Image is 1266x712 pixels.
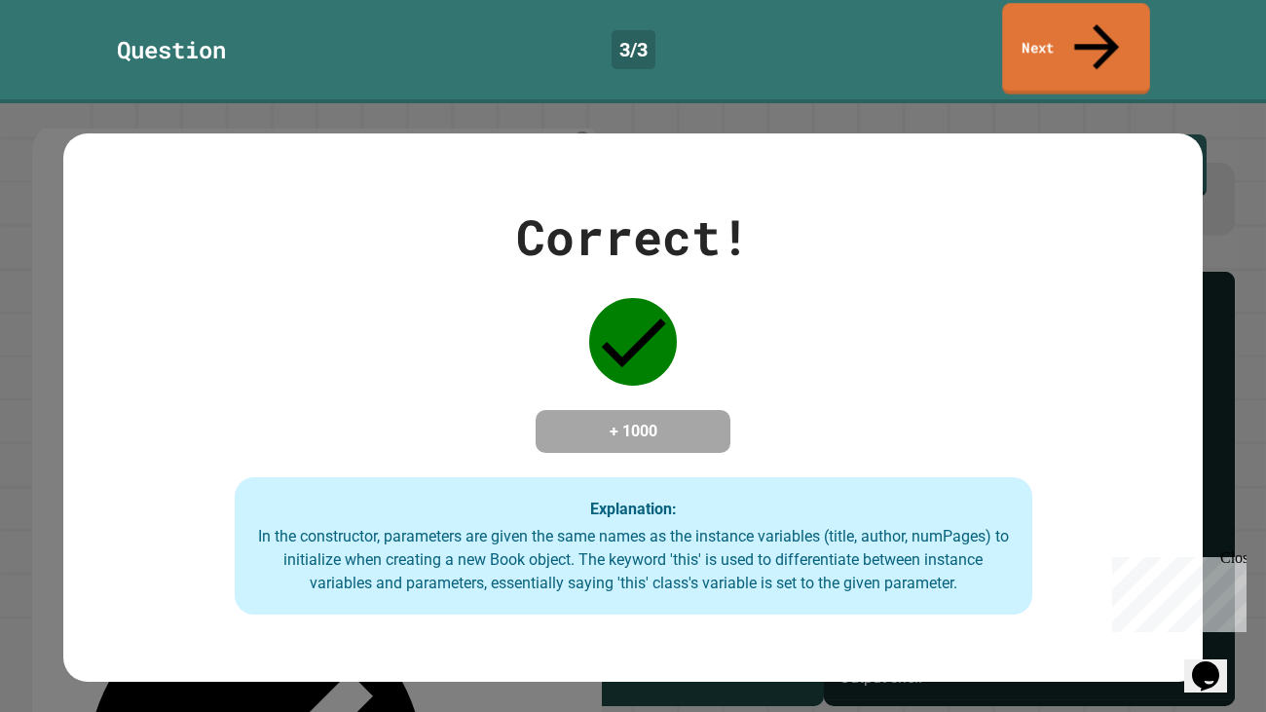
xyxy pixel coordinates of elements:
div: 3 / 3 [612,30,655,69]
div: Question [117,32,226,67]
iframe: chat widget [1104,549,1247,632]
a: Next [1002,3,1150,94]
h4: + 1000 [555,420,711,443]
div: In the constructor, parameters are given the same names as the instance variables (title, author,... [254,525,1013,595]
iframe: chat widget [1184,634,1247,693]
div: Chat with us now!Close [8,8,134,124]
strong: Explanation: [590,499,677,517]
div: Correct! [516,201,750,274]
